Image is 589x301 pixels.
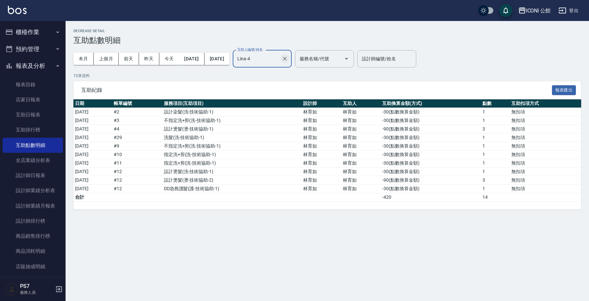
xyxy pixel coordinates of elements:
td: 林育如 [302,142,341,150]
td: -90 ( 點數換算金額 ) [381,176,481,185]
td: # 12 [112,185,162,193]
h3: 互助點數明細 [73,36,581,45]
a: 設計師業績月報表 [3,198,63,213]
button: 上個月 [94,53,119,65]
td: [DATE] [73,142,112,150]
td: 1 [481,116,510,125]
td: # 2 [112,108,162,116]
button: 預約管理 [3,41,63,58]
td: [DATE] [73,133,112,142]
button: 本月 [73,53,94,65]
td: # 12 [112,176,162,185]
td: -90 ( 點數換算金額 ) [381,125,481,133]
td: 林育如 [341,176,381,185]
a: 設計師業績分析表 [3,183,63,198]
td: 不指定洗+剪 ( 洗-技術協助-1 ) [162,116,302,125]
td: 林育如 [302,168,341,176]
td: 林育如 [341,159,381,168]
td: 林育如 [341,116,381,125]
td: # 9 [112,142,162,150]
td: 無扣項 [510,150,581,159]
a: 報表目錄 [3,77,63,92]
td: # 12 [112,168,162,176]
td: 林育如 [302,108,341,116]
button: 報表匯出 [552,85,576,95]
td: 設計燙髮 ( 燙-技術協助-1 ) [162,125,302,133]
th: 設計師 [302,99,341,108]
td: 1 [481,159,510,168]
td: 林育如 [341,133,381,142]
td: 3 [481,176,510,185]
a: 設計師排行榜 [3,213,63,229]
td: # 29 [112,133,162,142]
td: 1 [481,108,510,116]
a: 顧客入金餘額表 [3,274,63,289]
td: 林育如 [302,150,341,159]
td: 林育如 [302,116,341,125]
th: 互助人 [341,99,381,108]
td: 無扣項 [510,142,581,150]
td: 無扣項 [510,168,581,176]
button: 報表及分析 [3,57,63,74]
td: 1 [481,133,510,142]
td: DD急救護髮 ( 護-技術協助-1 ) [162,185,302,193]
a: 店販抽成明細 [3,259,63,274]
td: 指定洗+剪 ( 洗-技術協助-1 ) [162,150,302,159]
th: 服務項目(互助項目) [162,99,302,108]
td: 林育如 [341,168,381,176]
td: 林育如 [302,159,341,168]
td: 林育如 [302,185,341,193]
td: 林育如 [341,185,381,193]
td: 不指定洗+剪 ( 洗-技術協助-1 ) [162,142,302,150]
td: -30 ( 點數換算金額 ) [381,108,481,116]
span: 互助紀錄 [81,87,552,93]
td: -30 ( 點數換算金額 ) [381,185,481,193]
th: 互助扣項方式 [510,99,581,108]
td: -30 ( 點數換算金額 ) [381,133,481,142]
td: 無扣項 [510,185,581,193]
th: 點數 [481,99,510,108]
td: [DATE] [73,150,112,159]
div: ICONI 公館 [526,7,551,15]
td: -30 ( 點數換算金額 ) [381,116,481,125]
td: 設計染髮 ( 洗-技術協助-1 ) [162,108,302,116]
a: 設計師日報表 [3,168,63,183]
a: 報表匯出 [552,87,576,93]
label: 互助人編號/姓名 [237,47,263,52]
td: 林育如 [302,133,341,142]
button: 登出 [556,5,581,17]
th: 日期 [73,99,112,108]
p: 服務人員 [20,290,53,295]
td: 無扣項 [510,133,581,142]
td: [DATE] [73,159,112,168]
td: -420 [381,193,481,202]
td: 無扣項 [510,125,581,133]
td: [DATE] [73,116,112,125]
td: # 4 [112,125,162,133]
td: 林育如 [302,125,341,133]
td: 14 [481,193,510,202]
td: [DATE] [73,125,112,133]
td: 無扣項 [510,176,581,185]
td: [DATE] [73,108,112,116]
td: 無扣項 [510,116,581,125]
button: ICONI 公館 [516,4,554,17]
button: 昨天 [139,53,159,65]
td: [DATE] [73,185,112,193]
button: 前天 [119,53,139,65]
button: Open [341,53,352,64]
td: -30 ( 點數換算金額 ) [381,142,481,150]
td: 洗髮 ( 洗-技術協助-1 ) [162,133,302,142]
button: Clear [280,54,289,63]
td: 林育如 [341,150,381,159]
td: 無扣項 [510,159,581,168]
button: 櫃檯作業 [3,24,63,41]
a: 商品消耗明細 [3,244,63,259]
p: 10 筆資料 [73,73,581,79]
td: 設計燙髮 ( 燙-技術協助-2 ) [162,176,302,185]
h2: Decrease Detail [73,29,581,33]
td: # 3 [112,116,162,125]
button: [DATE] [179,53,204,65]
td: 1 [481,185,510,193]
th: 互助換算金額(方式) [381,99,481,108]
